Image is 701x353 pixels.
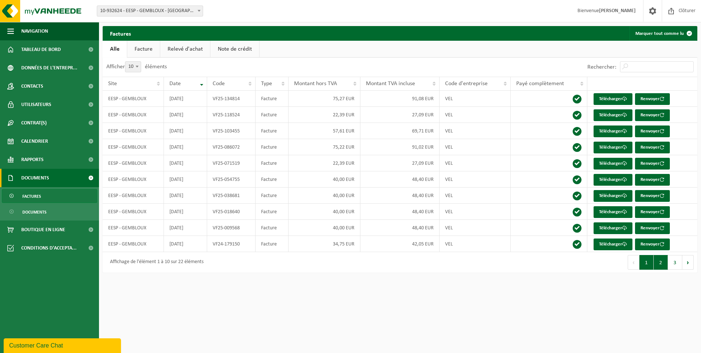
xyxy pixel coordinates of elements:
h2: Factures [103,26,138,40]
td: EESP - GEMBLOUX [103,220,164,236]
div: Affichage de l'élément 1 à 10 sur 22 éléments [106,256,203,269]
td: Facture [256,107,289,123]
td: 34,75 EUR [289,236,360,252]
a: Télécharger [594,93,632,105]
td: 57,61 EUR [289,123,360,139]
span: Date [169,81,181,87]
span: 10 [125,61,141,72]
span: Tableau de bord [21,40,61,59]
span: Type [261,81,272,87]
td: VEL [440,107,510,123]
label: Afficher éléments [106,64,167,70]
td: [DATE] [164,220,208,236]
td: 40,00 EUR [289,220,360,236]
td: 69,71 EUR [360,123,440,139]
td: 22,39 EUR [289,155,360,171]
td: VEL [440,91,510,107]
span: Utilisateurs [21,95,51,114]
button: Previous [628,255,639,270]
button: Renvoyer [635,93,670,105]
button: Renvoyer [635,222,670,234]
td: VF25-118524 [207,107,255,123]
td: Facture [256,171,289,188]
span: 10 [125,62,141,72]
td: 40,00 EUR [289,204,360,220]
td: VF25-009568 [207,220,255,236]
td: Facture [256,188,289,204]
a: Télécharger [594,239,632,250]
td: 22,39 EUR [289,107,360,123]
span: Site [108,81,117,87]
span: Conditions d'accepta... [21,239,77,257]
button: Renvoyer [635,174,670,186]
button: Renvoyer [635,158,670,170]
a: Télécharger [594,142,632,153]
a: Documents [2,205,97,219]
td: [DATE] [164,139,208,155]
td: [DATE] [164,188,208,204]
button: Next [682,255,694,270]
td: VF25-054755 [207,171,255,188]
td: VEL [440,139,510,155]
td: VEL [440,123,510,139]
a: Facture [127,41,160,58]
a: Factures [2,189,97,203]
td: [DATE] [164,155,208,171]
td: VF24-179150 [207,236,255,252]
button: Renvoyer [635,109,670,121]
span: Navigation [21,22,48,40]
td: 75,27 EUR [289,91,360,107]
a: Télécharger [594,174,632,186]
td: VF25-103455 [207,123,255,139]
button: 3 [668,255,682,270]
td: [DATE] [164,91,208,107]
td: Facture [256,220,289,236]
td: 48,40 EUR [360,188,440,204]
td: EESP - GEMBLOUX [103,188,164,204]
button: Renvoyer [635,125,670,137]
td: 75,22 EUR [289,139,360,155]
td: [DATE] [164,204,208,220]
td: VEL [440,204,510,220]
button: Marquer tout comme lu [630,26,697,41]
span: Boutique en ligne [21,221,65,239]
td: VF25-086072 [207,139,255,155]
td: 40,00 EUR [289,171,360,188]
td: 48,40 EUR [360,171,440,188]
a: Télécharger [594,158,632,170]
td: EESP - GEMBLOUX [103,123,164,139]
span: 10-932624 - EESP - GEMBLOUX - GEMBLOUX [97,6,203,17]
strong: [PERSON_NAME] [599,8,636,14]
td: VEL [440,155,510,171]
a: Relevé d'achat [160,41,210,58]
span: Rapports [21,150,44,169]
a: Télécharger [594,109,632,121]
td: [DATE] [164,123,208,139]
span: Payé complètement [516,81,564,87]
td: [DATE] [164,107,208,123]
span: 10-932624 - EESP - GEMBLOUX - GEMBLOUX [97,6,203,16]
a: Note de crédit [210,41,259,58]
button: Renvoyer [635,190,670,202]
td: EESP - GEMBLOUX [103,91,164,107]
a: Télécharger [594,190,632,202]
td: VEL [440,188,510,204]
span: Calendrier [21,132,48,150]
td: 48,40 EUR [360,220,440,236]
td: VEL [440,171,510,188]
td: Facture [256,123,289,139]
td: 91,08 EUR [360,91,440,107]
button: Renvoyer [635,206,670,218]
td: [DATE] [164,171,208,188]
td: EESP - GEMBLOUX [103,155,164,171]
label: Rechercher: [587,64,616,70]
td: 27,09 EUR [360,107,440,123]
td: VF25-134814 [207,91,255,107]
td: Facture [256,236,289,252]
td: 40,00 EUR [289,188,360,204]
a: Télécharger [594,206,632,218]
td: Facture [256,139,289,155]
iframe: chat widget [4,337,122,353]
a: Télécharger [594,125,632,137]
